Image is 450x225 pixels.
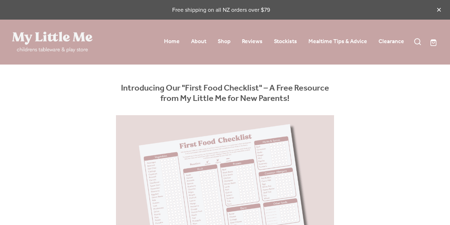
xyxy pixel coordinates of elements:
[378,36,404,47] a: Clearance
[308,36,367,47] a: Mealtime Tips & Advice
[191,36,206,47] a: About
[12,32,97,52] a: My Little Me Ltd homepage
[116,83,334,104] h3: Introducing Our "First Food Checklist" – A Free Resource from My Little Me for New Parents!
[274,36,297,47] a: Stockists
[164,36,180,47] a: Home
[218,36,231,47] a: Shop
[12,6,430,14] p: Free shipping on all NZ orders over $79
[242,36,263,47] a: Reviews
